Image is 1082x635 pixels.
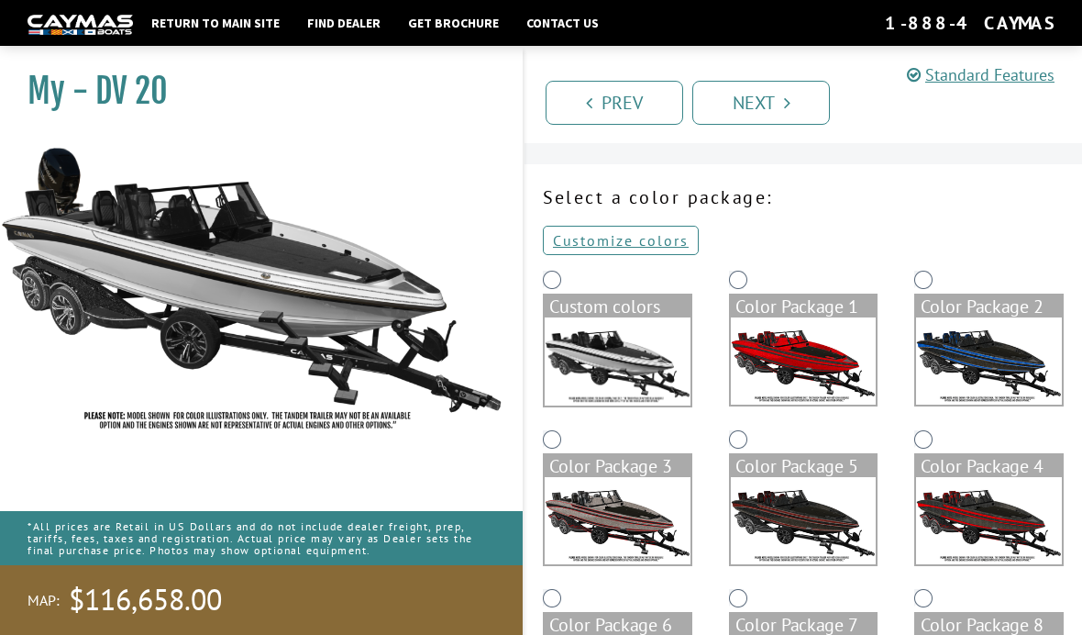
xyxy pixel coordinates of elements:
[28,15,133,34] img: white-logo-c9c8dbefe5ff5ceceb0f0178aa75bf4bb51f6bca0971e226c86eb53dfe498488.png
[545,317,690,406] img: DV22-Base-Layer.png
[541,78,1082,125] ul: Pagination
[885,11,1054,35] div: 1-888-4CAYMAS
[543,226,699,255] a: Customize colors
[916,455,1062,477] div: Color Package 4
[916,317,1062,405] img: color_package_383.png
[142,11,289,35] a: Return to main site
[546,81,683,125] a: Prev
[28,71,477,112] h1: My - DV 20
[545,455,690,477] div: Color Package 3
[28,511,495,566] p: *All prices are Retail in US Dollars and do not include dealer freight, prep, tariffs, fees, taxe...
[69,581,222,619] span: $116,658.00
[916,477,1062,564] img: color_package_386.png
[731,295,877,317] div: Color Package 1
[545,477,690,564] img: color_package_384.png
[517,11,608,35] a: Contact Us
[907,64,1054,85] a: Standard Features
[916,295,1062,317] div: Color Package 2
[545,295,690,317] div: Custom colors
[731,317,877,405] img: color_package_382.png
[543,184,1064,211] p: Select a color package:
[28,591,60,610] span: MAP:
[731,455,877,477] div: Color Package 5
[298,11,390,35] a: Find Dealer
[399,11,508,35] a: Get Brochure
[731,477,877,564] img: color_package_385.png
[692,81,830,125] a: Next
